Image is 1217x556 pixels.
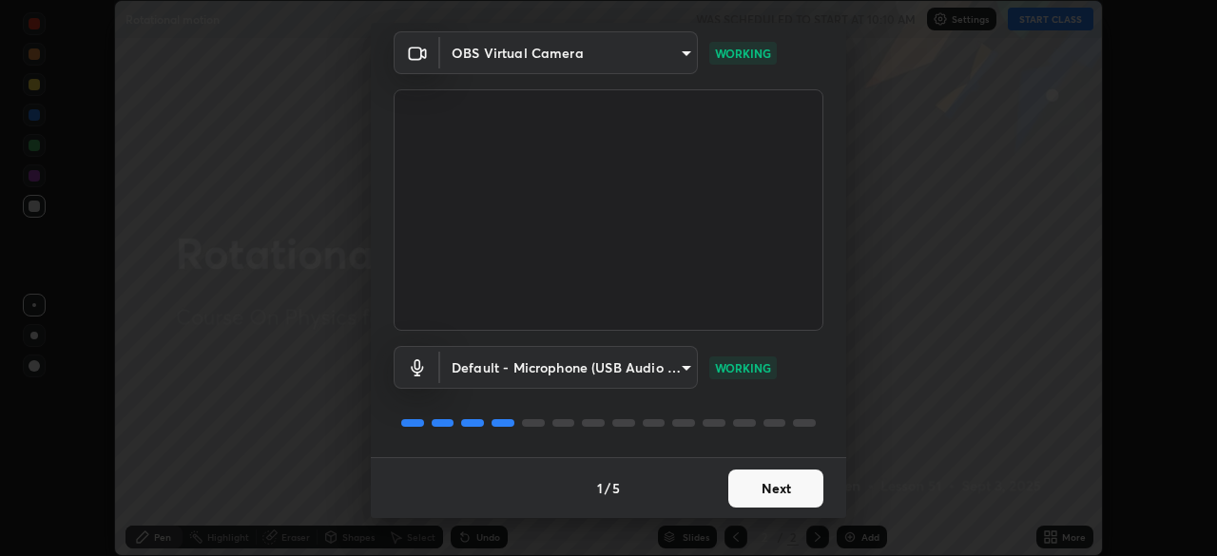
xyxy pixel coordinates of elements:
div: OBS Virtual Camera [440,31,698,74]
div: OBS Virtual Camera [440,346,698,389]
h4: 1 [597,478,603,498]
h4: 5 [612,478,620,498]
h4: / [605,478,610,498]
p: WORKING [715,359,771,376]
p: WORKING [715,45,771,62]
button: Next [728,470,823,508]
